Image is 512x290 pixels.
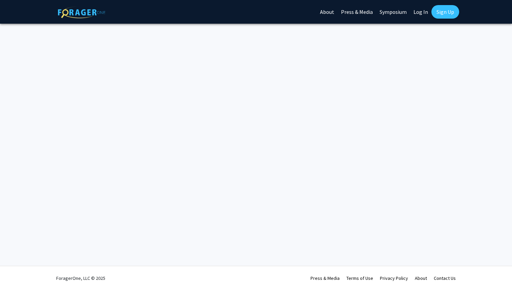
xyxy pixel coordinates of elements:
a: Privacy Policy [380,275,408,281]
div: ForagerOne, LLC © 2025 [56,266,105,290]
a: Contact Us [434,275,456,281]
a: About [415,275,427,281]
a: Sign Up [431,5,459,19]
a: Press & Media [311,275,340,281]
a: Terms of Use [346,275,373,281]
img: ForagerOne Logo [58,6,105,18]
